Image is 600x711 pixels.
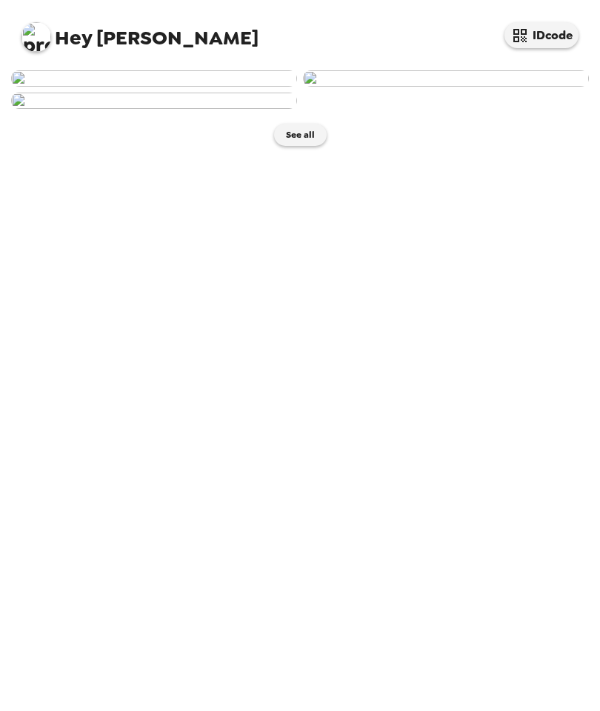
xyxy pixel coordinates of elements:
img: user-280592 [11,93,297,109]
span: Hey [55,24,92,51]
img: user-280797 [11,70,297,87]
button: IDcode [504,22,579,48]
button: See all [274,124,327,146]
span: [PERSON_NAME] [21,15,259,48]
img: profile pic [21,22,51,52]
img: user-280693 [303,70,589,87]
